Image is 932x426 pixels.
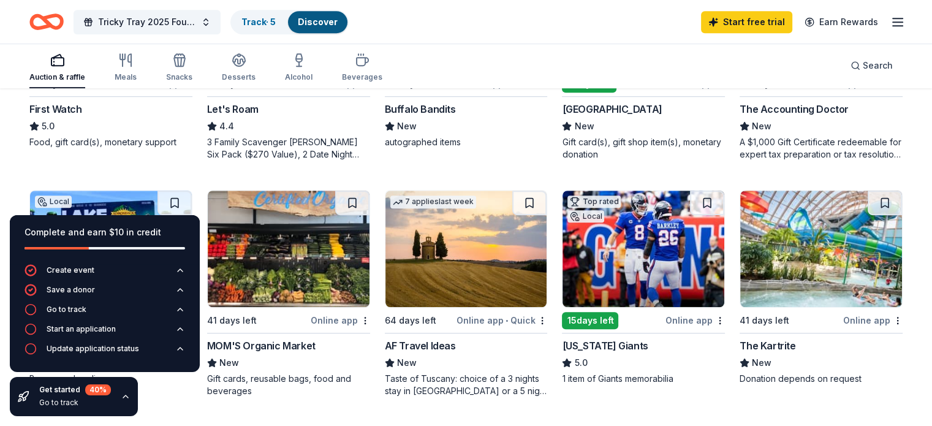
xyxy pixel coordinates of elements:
[740,190,903,385] a: Image for The Kartrite41 days leftOnline appThe KartriteNewDonation depends on request
[457,313,547,328] div: Online app Quick
[562,190,725,385] a: Image for New York GiantsTop ratedLocal15days leftOnline app[US_STATE] Giants5.01 item of Giants ...
[285,48,313,88] button: Alcohol
[506,316,508,325] span: •
[740,313,789,328] div: 41 days left
[861,79,863,89] span: •
[29,7,64,36] a: Home
[241,17,276,27] a: Track· 5
[574,356,587,370] span: 5.0
[29,48,85,88] button: Auction & raffle
[29,102,82,116] div: First Watch
[740,191,902,307] img: Image for The Kartrite
[166,72,192,82] div: Snacks
[390,196,476,208] div: 7 applies last week
[25,303,185,323] button: Go to track
[47,305,86,314] div: Go to track
[740,338,795,353] div: The Kartrite
[39,384,111,395] div: Get started
[397,119,417,134] span: New
[219,356,239,370] span: New
[207,313,257,328] div: 41 days left
[85,384,111,395] div: 40 %
[29,190,192,385] a: Image for Adirondack BreweryLocal43 days leftOnline app•QuickAdirondack BreweryNewBeer, merchandise
[740,373,903,385] div: Donation depends on request
[115,72,137,82] div: Meals
[47,265,94,275] div: Create event
[207,373,370,397] div: Gift cards, reusable bags, food and beverages
[166,48,192,88] button: Snacks
[385,313,436,328] div: 64 days left
[42,119,55,134] span: 5.0
[562,136,725,161] div: Gift card(s), gift shop item(s), monetary donation
[397,356,417,370] span: New
[385,190,548,397] a: Image for AF Travel Ideas7 applieslast week64 days leftOnline app•QuickAF Travel IdeasNewTaste of...
[740,102,849,116] div: The Accounting Doctor
[25,264,185,284] button: Create event
[222,48,256,88] button: Desserts
[342,72,382,82] div: Beverages
[25,284,185,303] button: Save a donor
[29,136,192,148] div: Food, gift card(s), monetary support
[74,10,221,34] button: Tricky Tray 2025 Foundraiser
[47,285,95,295] div: Save a donor
[25,225,185,240] div: Complete and earn $10 in credit
[98,15,196,29] span: Tricky Tray 2025 Foundraiser
[230,10,349,34] button: Track· 5Discover
[219,119,234,134] span: 4.4
[863,58,893,73] span: Search
[385,338,456,353] div: AF Travel Ideas
[29,72,85,82] div: Auction & raffle
[35,196,72,208] div: Local
[665,313,725,328] div: Online app
[752,119,771,134] span: New
[207,338,316,353] div: MOM'S Organic Market
[298,17,338,27] a: Discover
[385,102,456,116] div: Buffalo Bandits
[562,373,725,385] div: 1 item of Giants memorabilia
[567,210,604,223] div: Local
[208,191,369,307] img: Image for MOM'S Organic Market
[47,324,116,334] div: Start an application
[207,136,370,161] div: 3 Family Scavenger [PERSON_NAME] Six Pack ($270 Value), 2 Date Night Scavenger [PERSON_NAME] Two ...
[563,191,724,307] img: Image for New York Giants
[25,343,185,362] button: Update application status
[562,102,662,116] div: [GEOGRAPHIC_DATA]
[222,72,256,82] div: Desserts
[562,312,618,329] div: 15 days left
[506,79,508,89] span: •
[385,373,548,397] div: Taste of Tuscany: choice of a 3 nights stay in [GEOGRAPHIC_DATA] or a 5 night stay in [GEOGRAPHIC...
[30,191,192,307] img: Image for Adirondack Brewery
[207,190,370,397] a: Image for MOM'S Organic Market41 days leftOnline appMOM'S Organic MarketNewGift cards, reusable b...
[841,53,903,78] button: Search
[567,196,621,208] div: Top rated
[843,313,903,328] div: Online app
[562,338,648,353] div: [US_STATE] Giants
[797,11,885,33] a: Earn Rewards
[207,102,259,116] div: Let's Roam
[574,119,594,134] span: New
[311,313,370,328] div: Online app
[25,323,185,343] button: Start an application
[47,344,139,354] div: Update application status
[39,398,111,408] div: Go to track
[385,191,547,307] img: Image for AF Travel Ideas
[385,136,548,148] div: autographed items
[701,11,792,33] a: Start free trial
[740,136,903,161] div: A $1,000 Gift Certificate redeemable for expert tax preparation or tax resolution services—recipi...
[115,48,137,88] button: Meals
[752,356,771,370] span: New
[285,72,313,82] div: Alcohol
[342,48,382,88] button: Beverages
